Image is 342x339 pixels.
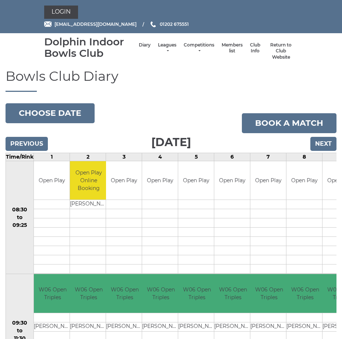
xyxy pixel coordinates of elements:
[106,322,143,331] td: [PERSON_NAME]
[70,322,107,331] td: [PERSON_NAME]
[106,274,143,313] td: W06 Open Triples
[34,153,70,161] td: 1
[6,161,34,274] td: 08:30 to 09:25
[106,161,142,200] td: Open Play
[44,21,137,28] a: Email [EMAIL_ADDRESS][DOMAIN_NAME]
[44,36,135,59] div: Dolphin Indoor Bowls Club
[44,21,52,27] img: Email
[160,21,189,27] span: 01202 675551
[142,153,178,161] td: 4
[178,161,214,200] td: Open Play
[178,322,215,331] td: [PERSON_NAME]
[250,42,260,54] a: Club Info
[142,161,178,200] td: Open Play
[242,113,336,133] a: Book a match
[286,322,324,331] td: [PERSON_NAME]
[250,161,286,200] td: Open Play
[34,274,71,313] td: W06 Open Triples
[286,153,322,161] td: 8
[6,69,336,92] h1: Bowls Club Diary
[214,153,250,161] td: 6
[149,21,189,28] a: Phone us 01202 675551
[6,153,34,161] td: Time/Rink
[310,137,336,151] input: Next
[214,322,251,331] td: [PERSON_NAME]
[70,153,106,161] td: 2
[34,322,71,331] td: [PERSON_NAME]
[250,153,286,161] td: 7
[184,42,214,54] a: Competitions
[250,274,288,313] td: W06 Open Triples
[178,153,214,161] td: 5
[286,274,324,313] td: W06 Open Triples
[70,274,107,313] td: W06 Open Triples
[6,103,95,123] button: Choose date
[106,153,142,161] td: 3
[142,274,179,313] td: W06 Open Triples
[286,161,322,200] td: Open Play
[214,274,251,313] td: W06 Open Triples
[44,6,78,19] a: Login
[158,42,176,54] a: Leagues
[142,322,179,331] td: [PERSON_NAME]
[151,21,156,27] img: Phone us
[222,42,243,54] a: Members list
[70,200,107,209] td: [PERSON_NAME]
[268,42,294,60] a: Return to Club Website
[34,161,70,200] td: Open Play
[54,21,137,27] span: [EMAIL_ADDRESS][DOMAIN_NAME]
[250,322,288,331] td: [PERSON_NAME]
[214,161,250,200] td: Open Play
[178,274,215,313] td: W06 Open Triples
[70,161,107,200] td: Open Play Online Booking
[139,42,151,48] a: Diary
[6,137,48,151] input: Previous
